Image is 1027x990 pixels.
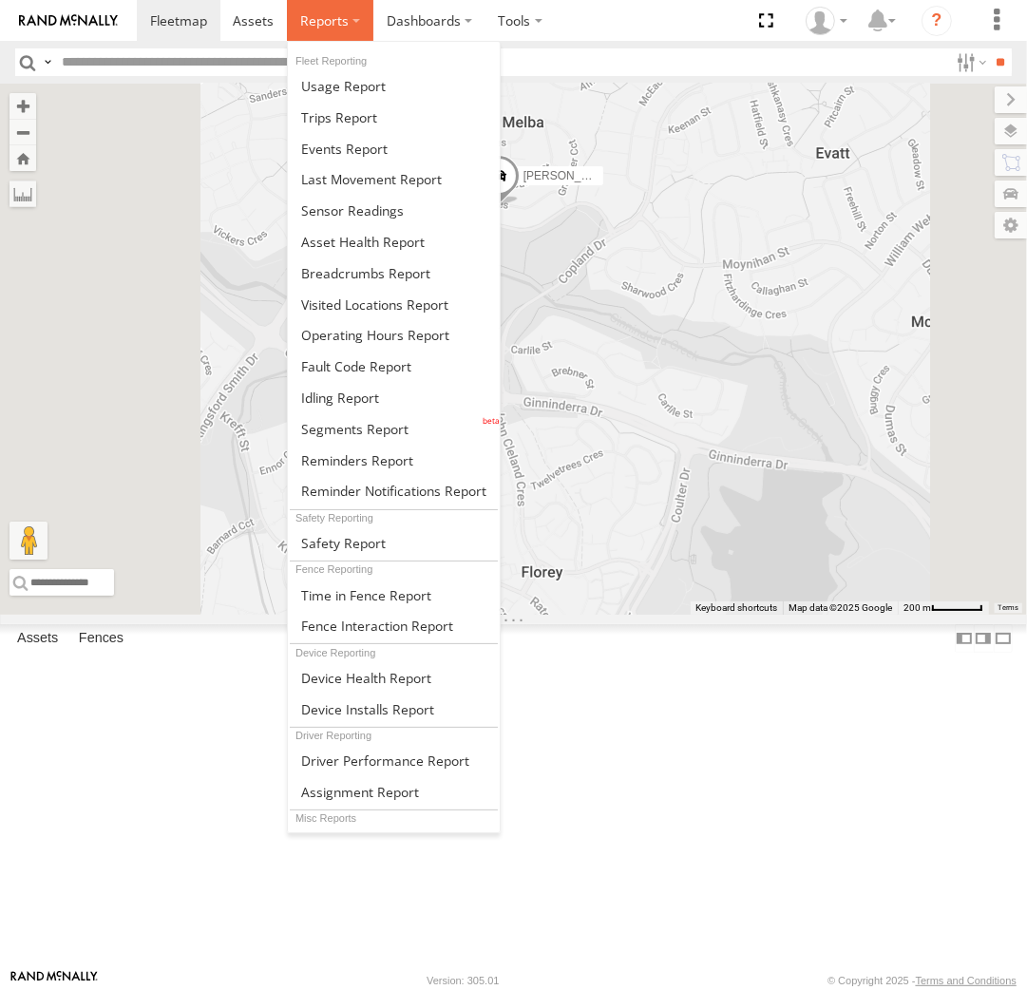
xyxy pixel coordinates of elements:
a: Sensor Readings [288,195,500,226]
button: Zoom in [10,93,36,119]
img: rand-logo.svg [19,14,118,28]
a: Visit our Website [10,971,98,990]
label: Fences [69,625,133,652]
div: © Copyright 2025 - [827,975,1017,986]
label: Dock Summary Table to the Left [955,624,974,652]
button: Map Scale: 200 m per 51 pixels [898,601,989,615]
i: ? [922,6,952,36]
a: Time in Fences Report [288,580,500,611]
a: Last Movement Report [288,163,500,195]
a: Segments Report [288,413,500,445]
a: Breadcrumbs Report [288,257,500,289]
a: Driver Performance Report [288,745,500,776]
a: Full Events Report [288,133,500,164]
span: 200 m [903,602,931,613]
label: Search Filter Options [949,48,990,76]
a: Assignment Report [288,776,500,808]
label: Measure [10,181,36,207]
button: Drag Pegman onto the map to open Street View [10,522,48,560]
button: Zoom out [10,119,36,145]
a: Reminders Report [288,445,500,476]
span: Map data ©2025 Google [789,602,892,613]
button: Keyboard shortcuts [695,601,777,615]
button: Zoom Home [10,145,36,171]
a: Service Reminder Notifications Report [288,476,500,507]
label: Hide Summary Table [994,624,1013,652]
a: Trips Report [288,102,500,133]
label: Assets [8,625,67,652]
label: Map Settings [995,212,1027,238]
a: Safety Report [288,527,500,559]
a: Terms and Conditions [916,975,1017,986]
a: Idling Report [288,382,500,413]
a: Scheduled Reports [288,828,500,860]
a: Asset Health Report [288,226,500,257]
a: Terms [998,604,1018,612]
div: Version: 305.01 [427,975,499,986]
a: Fence Interaction Report [288,610,500,641]
div: Helen Mason [799,7,854,35]
span: [PERSON_NAME] [523,169,617,182]
a: Asset Operating Hours Report [288,319,500,351]
a: Device Health Report [288,662,500,694]
a: Device Installs Report [288,694,500,725]
label: Search Query [40,48,55,76]
label: Dock Summary Table to the Right [974,624,993,652]
a: Visited Locations Report [288,289,500,320]
a: Fault Code Report [288,351,500,382]
a: Usage Report [288,70,500,102]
